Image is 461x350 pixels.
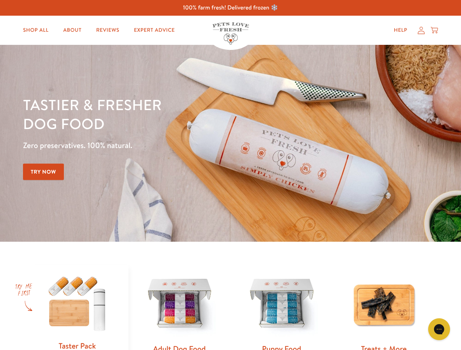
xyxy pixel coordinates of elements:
[57,23,87,38] a: About
[90,23,125,38] a: Reviews
[23,95,300,133] h1: Tastier & fresher dog food
[388,23,413,38] a: Help
[424,316,454,343] iframe: Gorgias live chat messenger
[23,164,64,180] a: Try Now
[23,139,300,152] p: Zero preservatives. 100% natural.
[212,22,249,44] img: Pets Love Fresh
[128,23,181,38] a: Expert Advice
[17,23,54,38] a: Shop All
